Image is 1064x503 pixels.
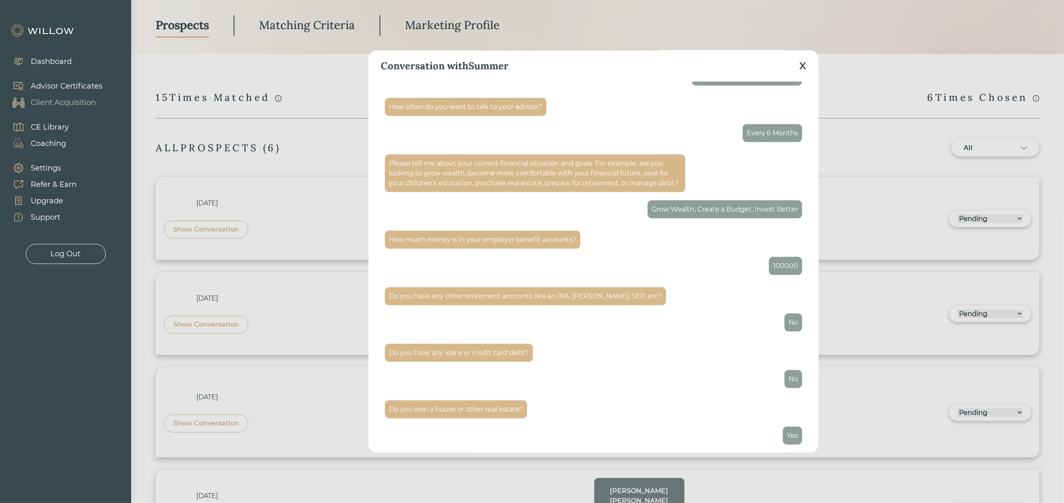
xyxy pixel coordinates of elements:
[389,159,681,188] div: Please tell me about your current financial situation and goals. For example, are you looking to ...
[10,24,76,37] img: Willow
[31,122,69,133] div: CE Library
[4,135,69,152] a: Coaching
[31,163,61,174] div: Settings
[31,56,72,67] div: Dashboard
[789,374,798,384] div: No
[4,78,102,94] a: Advisor Certificates
[652,205,798,214] div: Grow Wealth, Create a Budget, Invest Better
[389,405,523,414] div: Do you own a house or other real estate?
[747,128,798,138] div: Every 6 Months
[4,119,69,135] a: CE Library
[31,97,96,108] div: Client Acquisition
[4,176,77,193] a: Refer & Earn
[31,196,63,207] div: Upgrade
[4,160,77,176] a: Settings
[389,291,662,301] div: Do you have any other retirement accounts like an IRA, [PERSON_NAME], SEP, etc?
[4,53,72,70] a: Dashboard
[4,94,102,111] a: Client Acquisition
[389,348,529,358] div: Do you have any loans or credit card debt?
[789,318,798,328] div: No
[787,431,798,441] div: Yes
[31,212,60,223] div: Support
[799,59,806,73] div: X
[389,102,542,112] div: How often do you want to talk to your advisor?
[31,179,77,190] div: Refer & Earn
[31,138,66,149] div: Coaching
[381,59,509,73] div: Conversation with Summer
[4,193,77,209] a: Upgrade
[31,81,102,92] div: Advisor Certificates
[51,248,81,259] div: Log Out
[389,235,576,245] div: How much money is in your employer benefit accounts?
[773,261,798,271] div: 100000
